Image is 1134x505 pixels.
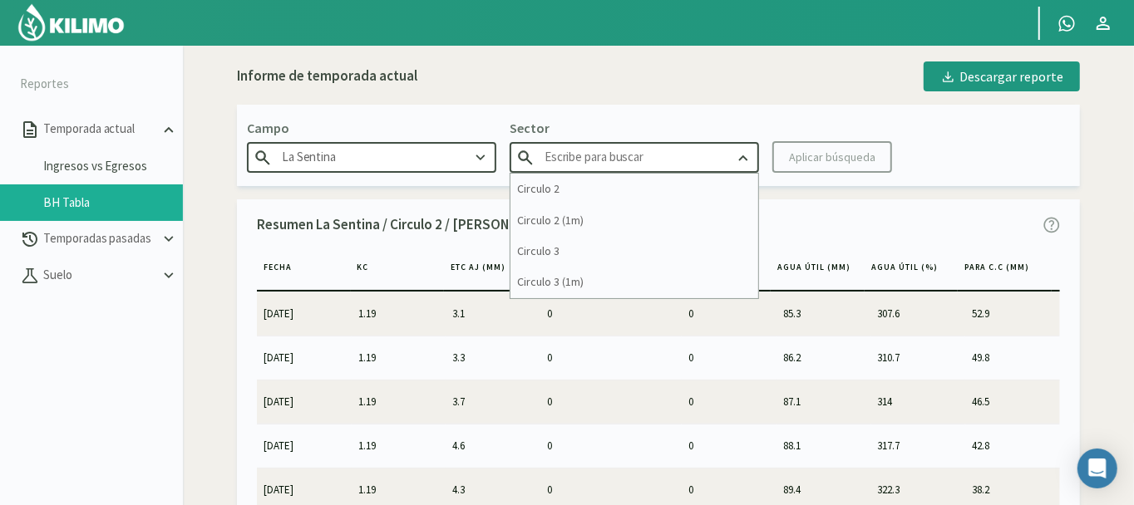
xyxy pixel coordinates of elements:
td: 307.6 [871,292,966,336]
td: 314 [871,380,966,424]
td: [DATE] [257,336,352,380]
td: [DATE] [257,424,352,468]
td: 88.1 [777,424,871,468]
th: Agua Útil (%) [865,254,959,291]
td: 0 [540,336,682,380]
td: 86.2 [777,336,871,380]
td: 0 [540,380,682,424]
input: Escribe para buscar [510,142,759,173]
td: 0 [682,424,777,468]
td: 52.9 [965,292,1060,336]
td: 3.3 [446,336,540,380]
th: Para C.C (MM) [958,254,1052,291]
a: Ingresos vs Egresos [43,159,183,174]
th: Agua útil (MM) [771,254,865,291]
p: Suelo [40,266,160,285]
td: 4.6 [446,424,540,468]
p: Temporada actual [40,120,160,139]
button: Descargar reporte [924,61,1080,91]
td: 46.5 [965,380,1060,424]
td: 1.19 [352,336,446,380]
div: Open Intercom Messenger [1077,449,1117,488]
img: Kilimo [17,2,126,42]
th: KC [351,254,444,291]
input: Escribe para buscar [247,142,496,173]
td: 1.19 [352,424,446,468]
td: 0 [682,380,777,424]
div: Circulo 3 (1m) [510,267,758,297]
td: 1.19 [352,292,446,336]
th: Fecha [257,254,351,291]
td: 0 [540,424,682,468]
td: 1.19 [352,380,446,424]
th: ETc aj (MM) [444,254,537,291]
td: 3.1 [446,292,540,336]
td: 317.7 [871,424,966,468]
td: 85.3 [777,292,871,336]
p: Sector [510,118,759,138]
div: Informe de temporada actual [237,66,417,87]
td: 49.8 [965,336,1060,380]
a: BH Tabla [43,195,183,210]
p: Resumen La Sentina / Circulo 2 / [PERSON_NAME] [257,214,555,236]
p: Campo [247,118,496,138]
div: Circulo 3 [510,236,758,267]
div: Circulo 2 (1m) [510,205,758,236]
td: [DATE] [257,380,352,424]
p: Temporadas pasadas [40,229,160,248]
div: Circulo 2 [510,174,758,204]
td: 0 [682,292,777,336]
td: 0 [540,292,682,336]
div: Descargar reporte [940,66,1063,86]
td: 87.1 [777,380,871,424]
td: 3.7 [446,380,540,424]
td: 42.8 [965,424,1060,468]
td: 0 [682,336,777,380]
td: 310.7 [871,336,966,380]
td: [DATE] [257,292,352,336]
